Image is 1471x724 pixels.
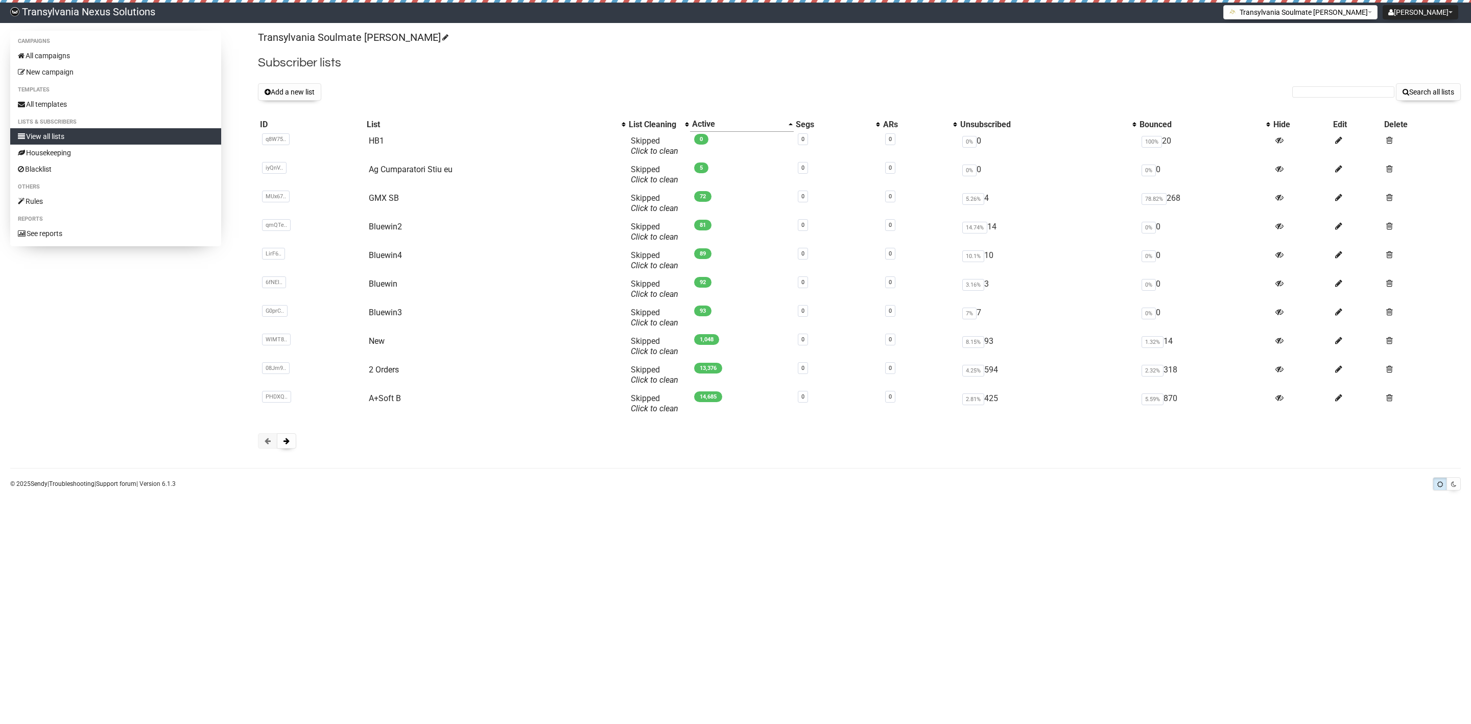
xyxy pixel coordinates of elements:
[1137,303,1271,332] td: 0
[1137,389,1271,418] td: 870
[10,128,221,145] a: View all lists
[369,193,399,203] a: GMX SB
[958,218,1137,246] td: 14
[369,136,384,146] a: HB1
[962,165,977,176] span: 0%
[1384,120,1459,130] div: Delete
[631,365,678,385] span: Skipped
[1142,222,1156,233] span: 0%
[367,120,616,130] div: List
[10,145,221,161] a: Housekeeping
[958,246,1137,275] td: 10
[962,365,984,377] span: 4.25%
[801,136,804,143] a: 0
[1137,117,1271,132] th: Bounced: No sort applied, activate to apply an ascending sort
[958,117,1137,132] th: Unsubscribed: No sort applied, activate to apply an ascending sort
[962,193,984,205] span: 5.26%
[369,365,399,375] a: 2 Orders
[958,332,1137,361] td: 93
[1137,160,1271,189] td: 0
[1137,246,1271,275] td: 0
[801,193,804,200] a: 0
[801,365,804,371] a: 0
[958,160,1137,189] td: 0
[889,250,892,257] a: 0
[258,54,1461,72] h2: Subscriber lists
[801,165,804,171] a: 0
[10,161,221,177] a: Blacklist
[1273,120,1329,130] div: Hide
[1142,279,1156,291] span: 0%
[631,136,678,156] span: Skipped
[631,404,678,413] a: Click to clean
[10,116,221,128] li: Lists & subscribers
[262,248,285,260] span: LirF6..
[631,261,678,270] a: Click to clean
[262,219,291,231] span: qmQTe..
[631,393,678,413] span: Skipped
[258,83,321,101] button: Add a new list
[631,232,678,242] a: Click to clean
[631,175,678,184] a: Click to clean
[962,250,984,262] span: 10.1%
[889,136,892,143] a: 0
[889,279,892,286] a: 0
[1137,332,1271,361] td: 14
[1333,120,1380,130] div: Edit
[1142,336,1164,348] span: 1.32%
[262,305,288,317] span: G0prC..
[1142,250,1156,262] span: 0%
[631,279,678,299] span: Skipped
[962,393,984,405] span: 2.81%
[962,279,984,291] span: 3.16%
[962,136,977,148] span: 0%
[631,193,678,213] span: Skipped
[962,308,977,319] span: 7%
[631,165,678,184] span: Skipped
[1142,136,1162,148] span: 100%
[881,117,958,132] th: ARs: No sort applied, activate to apply an ascending sort
[694,191,711,202] span: 72
[1229,8,1237,16] img: 1.png
[31,480,48,487] a: Sendy
[10,64,221,80] a: New campaign
[801,250,804,257] a: 0
[1137,275,1271,303] td: 0
[258,117,364,132] th: ID: No sort applied, sorting is disabled
[801,222,804,228] a: 0
[801,308,804,314] a: 0
[694,363,722,373] span: 13,376
[801,393,804,400] a: 0
[1396,83,1461,101] button: Search all lists
[883,120,948,130] div: ARs
[10,7,19,16] img: 586cc6b7d8bc403f0c61b981d947c989
[1140,120,1261,130] div: Bounced
[692,119,784,129] div: Active
[1142,165,1156,176] span: 0%
[960,120,1127,130] div: Unsubscribed
[369,250,402,260] a: Bluewin4
[262,191,290,202] span: MUx67..
[694,277,711,288] span: 92
[365,117,627,132] th: List: No sort applied, activate to apply an ascending sort
[694,248,711,259] span: 89
[889,193,892,200] a: 0
[694,306,711,316] span: 93
[958,361,1137,389] td: 594
[369,222,402,231] a: Bluewin2
[262,276,286,288] span: 6fNEI..
[694,220,711,230] span: 81
[260,120,362,130] div: ID
[1142,193,1167,205] span: 78.82%
[631,146,678,156] a: Click to clean
[1223,5,1378,19] button: Transylvania Soulmate [PERSON_NAME]
[631,203,678,213] a: Click to clean
[958,275,1137,303] td: 3
[10,96,221,112] a: All templates
[1137,218,1271,246] td: 0
[10,213,221,225] li: Reports
[10,478,176,489] p: © 2025 | | | Version 6.1.3
[889,222,892,228] a: 0
[10,181,221,193] li: Others
[262,162,287,174] span: iyQnV..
